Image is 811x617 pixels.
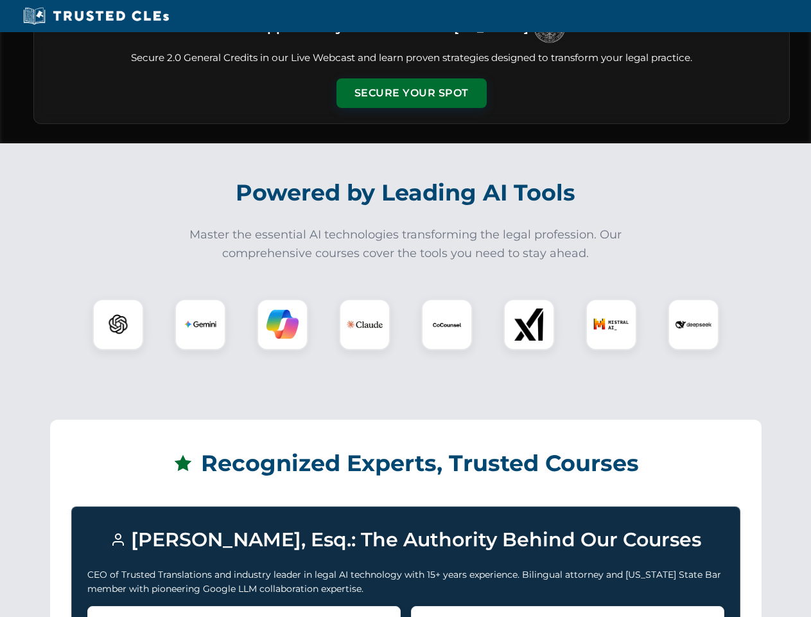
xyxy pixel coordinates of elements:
[87,568,724,596] p: CEO of Trusted Translations and industry leader in legal AI technology with 15+ years experience....
[50,170,762,215] h2: Powered by Leading AI Tools
[421,299,473,350] div: CoCounsel
[503,299,555,350] div: xAI
[71,441,740,486] h2: Recognized Experts, Trusted Courses
[593,307,629,343] img: Mistral AI Logo
[586,299,637,350] div: Mistral AI
[257,299,308,350] div: Copilot
[92,299,144,350] div: ChatGPT
[49,51,774,66] p: Secure 2.0 General Credits in our Live Webcast and learn proven strategies designed to transform ...
[19,6,173,26] img: Trusted CLEs
[100,306,137,343] img: ChatGPT Logo
[339,299,390,350] div: Claude
[347,307,383,343] img: Claude Logo
[266,308,299,341] img: Copilot Logo
[513,308,545,341] img: xAI Logo
[175,299,226,350] div: Gemini
[181,226,631,263] p: Master the essential AI technologies transforming the legal profession. Our comprehensive courses...
[87,523,724,557] h3: [PERSON_NAME], Esq.: The Authority Behind Our Courses
[676,307,711,343] img: DeepSeek Logo
[336,78,487,108] button: Secure Your Spot
[431,308,463,341] img: CoCounsel Logo
[668,299,719,350] div: DeepSeek
[184,308,216,341] img: Gemini Logo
